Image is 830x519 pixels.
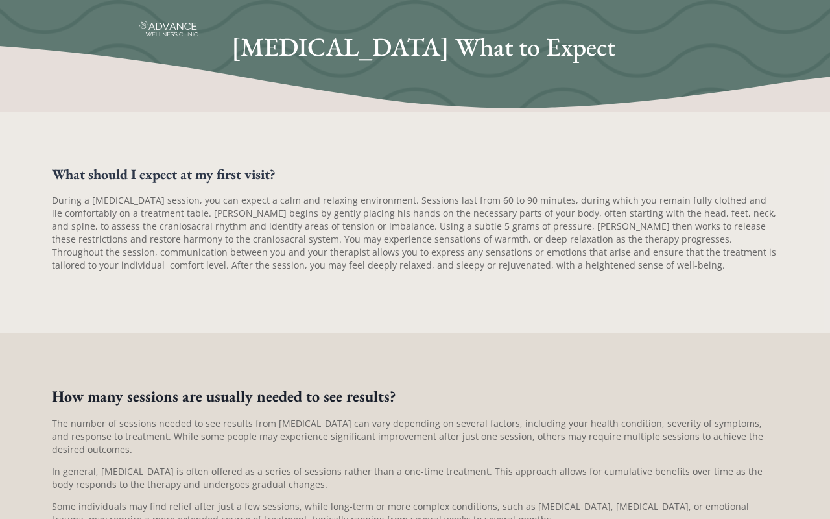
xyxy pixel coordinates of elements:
[52,465,778,491] p: In general, [MEDICAL_DATA] is often offered as a series of sessions rather than a one-time treatm...
[52,417,778,456] p: The number of sessions needed to see results from [MEDICAL_DATA] can vary depending on several fa...
[52,163,778,185] h4: What should I expect at my first visit?
[52,385,778,408] h3: How many sessions are usually needed to see results?
[52,194,778,272] p: During a [MEDICAL_DATA] session, you can expect a calm and relaxing environment. Sessions last fr...
[139,21,198,36] img: ADVANCE WELLNESS CLINIC-350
